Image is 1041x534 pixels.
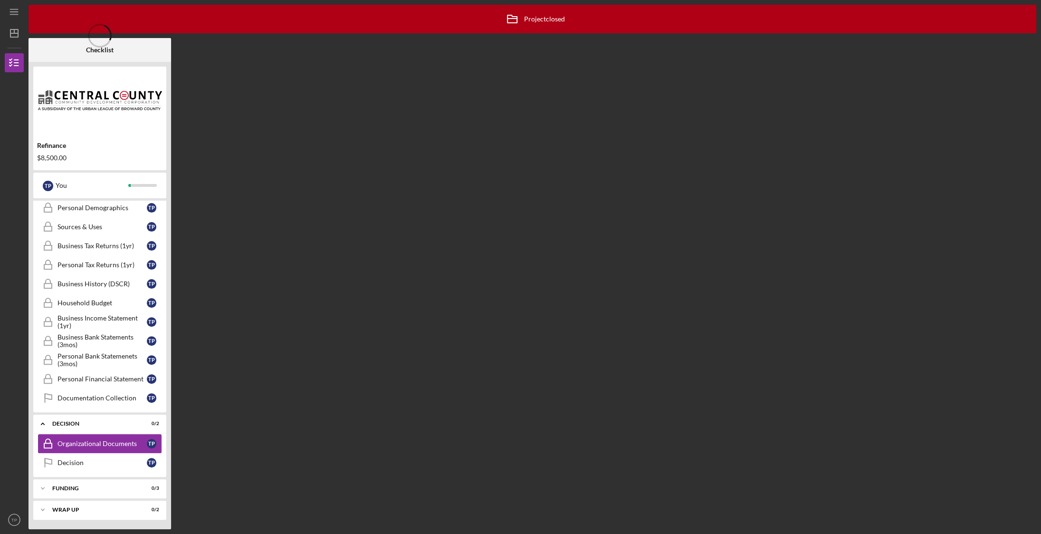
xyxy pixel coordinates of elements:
a: Personal Tax Returns (1yr)TP [38,255,162,274]
div: Refinance [37,142,162,149]
div: T P [147,336,156,346]
div: Business History (DSCR) [57,280,147,288]
div: Organizational Documents [57,440,147,447]
div: $8,500.00 [37,154,162,162]
div: T P [147,203,156,213]
div: 0 / 2 [142,421,159,427]
div: T P [147,374,156,384]
div: T P [147,355,156,365]
a: Documentation CollectionTP [38,388,162,408]
a: Personal DemographicsTP [38,198,162,217]
div: Personal Tax Returns (1yr) [57,261,147,269]
a: Organizational DocumentsTP [38,434,162,453]
button: TP [5,510,24,529]
div: T P [147,317,156,327]
div: Decision [57,459,147,466]
div: T P [43,181,53,191]
div: Household Budget [57,299,147,307]
b: Checklist [86,46,114,54]
div: T P [147,279,156,289]
div: Funding [52,485,135,491]
div: Documentation Collection [57,394,147,402]
div: Personal Financial Statement [57,375,147,383]
div: T P [147,222,156,232]
a: Business Tax Returns (1yr)TP [38,236,162,255]
div: Personal Demographics [57,204,147,212]
div: Business Tax Returns (1yr) [57,242,147,250]
div: T P [147,393,156,403]
div: Business Income Statement (1yr) [57,314,147,330]
a: Business History (DSCR)TP [38,274,162,293]
div: Business Bank Statements (3mos) [57,333,147,349]
div: T P [147,298,156,308]
div: Wrap up [52,507,135,513]
a: Business Income Statement (1yr)TP [38,312,162,331]
div: Project closed [500,7,565,31]
div: 0 / 3 [142,485,159,491]
div: T P [147,260,156,270]
a: DecisionTP [38,453,162,472]
a: Personal Bank Statemenets (3mos)TP [38,350,162,369]
div: Personal Bank Statemenets (3mos) [57,352,147,368]
a: Business Bank Statements (3mos)TP [38,331,162,350]
div: T P [147,458,156,467]
div: Sources & Uses [57,223,147,231]
img: Product logo [33,71,166,128]
div: Decision [52,421,135,427]
div: You [56,177,128,194]
div: T P [147,439,156,448]
text: TP [11,517,17,523]
div: T P [147,241,156,251]
a: Household BudgetTP [38,293,162,312]
a: Personal Financial StatementTP [38,369,162,388]
a: Sources & UsesTP [38,217,162,236]
div: 0 / 2 [142,507,159,513]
